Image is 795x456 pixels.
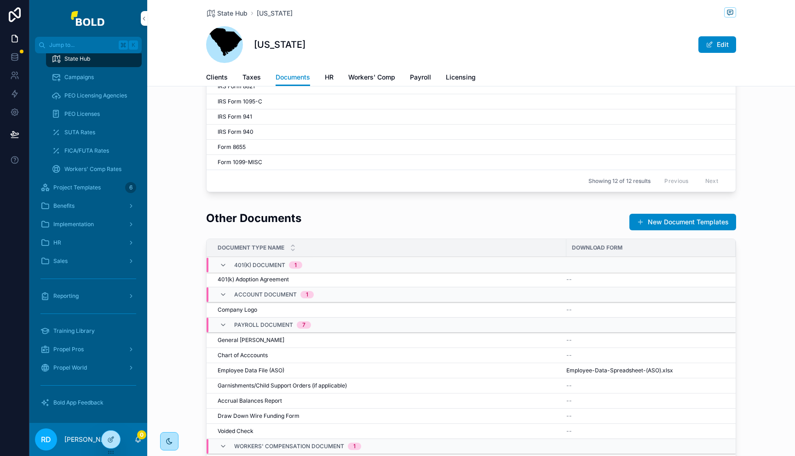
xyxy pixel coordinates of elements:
[348,69,395,87] a: Workers' Comp
[218,352,561,359] a: Chart of Acccounts
[218,382,561,389] a: Garnishments/Child Support Orders (if applicable)
[566,276,725,283] a: --
[218,128,725,136] a: IRS Form 940
[218,83,725,90] a: IRS Form 8821
[566,382,725,389] a: --
[35,234,142,251] a: HR
[218,352,268,359] span: Chart of Acccounts
[566,336,572,344] span: --
[206,69,228,87] a: Clients
[218,397,561,405] a: Accrual Balances Report
[53,202,75,210] span: Benefits
[353,443,356,450] div: 1
[53,346,84,353] span: Propel Pros
[218,159,262,166] span: Form 1099-MISC
[566,367,725,374] a: Employee-Data-Spreadsheet-(ASO).xlsx
[35,323,142,339] a: Training Library
[218,276,561,283] a: 401(k) Adoption Agreement
[302,321,305,329] div: 7
[218,306,561,313] a: Company Logo
[71,11,106,26] img: App logo
[218,98,262,105] span: IRS Form 1095-C
[29,53,147,423] div: scrollable content
[35,253,142,269] a: Sales
[64,435,117,444] p: [PERSON_NAME]
[566,427,572,435] span: --
[125,182,136,193] div: 6
[254,38,305,51] h1: [US_STATE]
[64,165,121,173] span: Workers' Comp Rates
[306,291,308,298] div: 1
[242,69,261,87] a: Taxes
[53,364,87,371] span: Propel World
[566,397,725,405] a: --
[53,399,104,406] span: Bold App Feedback
[588,177,651,185] span: Showing 12 of 12 results
[218,159,725,166] a: Form 1099-MISC
[218,336,561,344] a: General [PERSON_NAME]
[35,341,142,358] a: Propel Pros
[218,83,255,90] span: IRS Form 8821
[218,367,284,374] span: Employee Data File (ASO)
[35,179,142,196] a: Project Templates6
[566,367,661,374] span: Employee-Data-Spreadsheet-(ASO)
[566,397,572,405] span: --
[53,292,79,300] span: Reporting
[46,87,142,104] a: PEO Licensing Agencies
[218,412,300,420] span: Draw Down Wire Funding Form
[446,69,476,87] a: Licensing
[35,394,142,411] a: Bold App Feedback
[46,142,142,159] a: FICA/FUTA Rates
[218,306,257,313] span: Company Logo
[218,382,347,389] span: Garnishments/Child Support Orders (if applicable)
[698,36,736,53] button: Edit
[566,352,725,359] a: --
[629,214,736,230] button: New Document Templates
[64,55,90,63] span: State Hub
[49,41,115,49] span: Jump to...
[35,37,142,53] button: Jump to...K
[566,336,725,344] a: --
[64,92,127,99] span: PEO Licensing Agencies
[53,221,94,228] span: Implementation
[206,9,248,18] a: State Hub
[218,98,725,105] a: IRS Form 1095-C
[566,352,572,359] span: --
[566,382,572,389] span: --
[53,239,61,246] span: HR
[446,73,476,82] span: Licensing
[218,276,289,283] span: 401(k) Adoption Agreement
[234,291,297,298] span: Account Document
[566,276,572,283] span: --
[410,73,431,82] span: Payroll
[46,161,142,177] a: Workers' Comp Rates
[276,73,310,82] span: Documents
[218,128,253,136] span: IRS Form 940
[46,69,142,85] a: Campaigns
[64,110,100,118] span: PEO Licenses
[35,359,142,376] a: Propel World
[218,143,725,151] a: Form 8655
[130,41,137,49] span: K
[242,73,261,82] span: Taxes
[35,198,142,214] a: Benefits
[206,73,228,82] span: Clients
[41,434,51,445] span: RD
[566,427,725,435] a: --
[257,9,293,18] a: [US_STATE]
[566,306,572,313] span: --
[35,288,142,304] a: Reporting
[234,443,344,450] span: Workers' Compensation Document
[294,262,297,269] div: 1
[46,51,142,67] a: State Hub
[218,397,282,405] span: Accrual Balances Report
[137,430,146,439] span: 0
[218,367,561,374] a: Employee Data File (ASO)
[325,69,334,87] a: HR
[206,211,301,226] h2: Other Documents
[218,244,284,251] span: Document Type Name
[64,147,109,154] span: FICA/FUTA Rates
[218,113,252,120] span: IRS Form 941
